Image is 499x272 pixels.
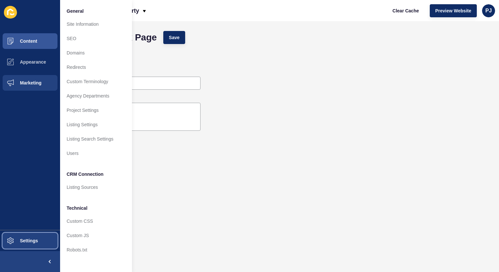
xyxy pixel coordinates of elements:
a: Redirects [60,60,132,74]
span: PJ [485,8,492,14]
button: Preview Website [430,4,477,17]
span: Clear Cache [393,8,419,14]
span: Save [169,34,180,41]
button: Save [163,31,185,44]
a: Agency Departments [60,89,132,103]
span: Technical [67,205,88,211]
a: Custom Terminology [60,74,132,89]
a: Listing Search Settings [60,132,132,146]
span: CRM Connection [67,171,104,177]
a: Users [60,146,132,160]
a: Listing Sources [60,180,132,194]
a: Custom JS [60,228,132,243]
a: Project Settings [60,103,132,117]
a: SEO [60,31,132,46]
span: Preview Website [435,8,471,14]
button: Clear Cache [387,4,425,17]
span: General [67,8,84,14]
a: Domains [60,46,132,60]
a: Custom CSS [60,214,132,228]
a: Robots.txt [60,243,132,257]
a: Listing Settings [60,117,132,132]
a: Site Information [60,17,132,31]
